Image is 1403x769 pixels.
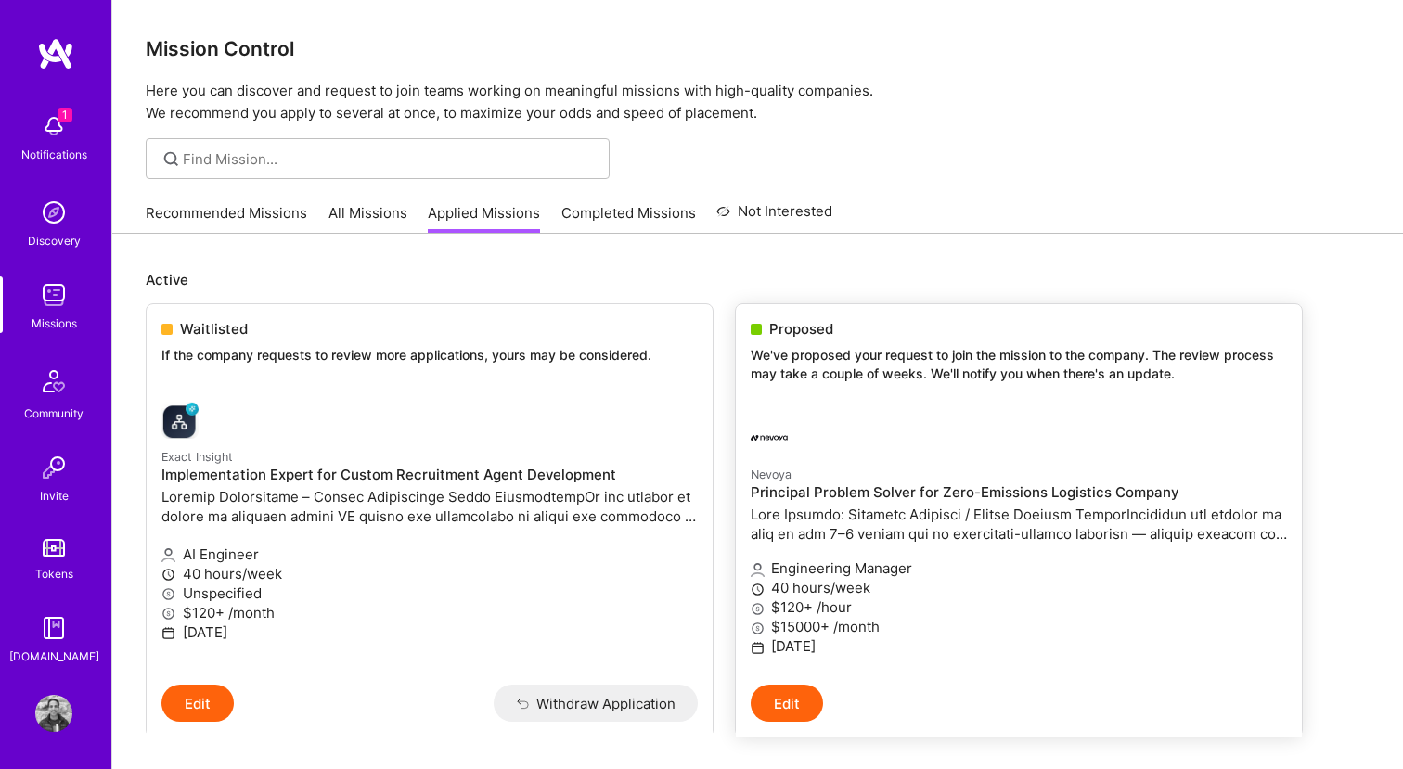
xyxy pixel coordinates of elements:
img: bell [35,108,72,145]
img: Community [32,359,76,404]
a: All Missions [328,203,407,234]
div: Community [24,404,84,423]
i: icon MoneyGray [161,587,175,601]
button: Edit [161,685,234,722]
div: Missions [32,314,77,333]
p: If the company requests to review more applications, yours may be considered. [161,346,698,365]
img: tokens [43,539,65,557]
a: Exact Insight company logoExact InsightImplementation Expert for Custom Recruitment Agent Develop... [147,387,713,686]
p: 40 hours/week [161,564,698,583]
i: icon Applicant [751,563,765,577]
input: Find Mission... [183,149,596,169]
img: Nevoya company logo [751,419,788,456]
button: Edit [751,685,823,722]
i: icon Applicant [161,548,175,562]
i: icon MoneyGray [161,607,175,621]
p: Lore Ipsumdo: Sitametc Adipisci / Elitse Doeiusm TemporIncididun utl etdolor ma aliq en adm 7–6 v... [751,505,1287,544]
img: logo [37,37,74,70]
span: Proposed [769,319,833,339]
a: Not Interested [716,200,832,234]
a: User Avatar [31,695,77,732]
span: 1 [58,108,72,122]
p: $120+ /month [161,603,698,622]
p: Here you can discover and request to join teams working on meaningful missions with high-quality ... [146,80,1370,124]
img: Invite [35,449,72,486]
small: Exact Insight [161,450,233,464]
div: Notifications [21,145,87,164]
a: Applied Missions [428,203,540,234]
a: Recommended Missions [146,203,307,234]
a: Nevoya company logoNevoyaPrincipal Problem Solver for Zero-Emissions Logistics CompanyLore Ipsumd... [736,404,1302,685]
div: Invite [40,486,69,506]
p: [DATE] [751,636,1287,656]
i: icon SearchGrey [161,148,182,170]
i: icon MoneyGray [751,622,765,635]
h4: Implementation Expert for Custom Recruitment Agent Development [161,467,698,483]
div: Tokens [35,564,73,583]
img: teamwork [35,276,72,314]
i: icon Calendar [161,626,175,640]
h4: Principal Problem Solver for Zero-Emissions Logistics Company [751,484,1287,501]
span: Waitlisted [180,319,248,339]
p: Loremip Dolorsitame – Consec Adipiscinge Seddo EiusmodtempOr inc utlabor et dolore ma aliquaen ad... [161,487,698,526]
button: Withdraw Application [494,685,699,722]
i: icon Calendar [751,641,765,655]
img: User Avatar [35,695,72,732]
p: Engineering Manager [751,558,1287,578]
p: AI Engineer [161,545,698,564]
p: 40 hours/week [751,578,1287,597]
div: [DOMAIN_NAME] [9,647,99,666]
p: Active [146,270,1370,289]
p: $120+ /hour [751,597,1287,617]
img: Exact Insight company logo [161,402,199,439]
i: icon Clock [161,568,175,582]
img: discovery [35,194,72,231]
i: icon MoneyGray [751,602,765,616]
a: Completed Missions [561,203,696,234]
h3: Mission Control [146,37,1370,60]
p: [DATE] [161,622,698,642]
p: We've proposed your request to join the mission to the company. The review process may take a cou... [751,346,1287,382]
i: icon Clock [751,583,765,596]
p: $15000+ /month [751,617,1287,636]
div: Discovery [28,231,81,250]
small: Nevoya [751,468,792,481]
img: guide book [35,609,72,647]
p: Unspecified [161,583,698,603]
